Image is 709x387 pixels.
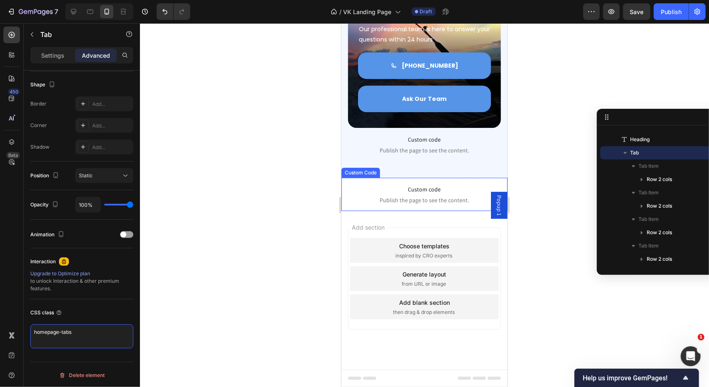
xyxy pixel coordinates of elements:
span: Static [79,172,93,179]
span: Tab [630,149,639,157]
div: Position [30,170,61,181]
div: Shape [30,79,57,91]
span: Row 2 cols [647,255,672,263]
input: Auto [76,197,101,212]
span: 1 [698,334,704,340]
button: Delete element [30,369,133,382]
div: Delete element [59,370,105,380]
p: Tab [40,29,111,39]
p: 7 [54,7,58,17]
span: / [340,7,342,16]
span: Tab Item [638,162,659,170]
iframe: Design area [341,23,508,387]
div: Opacity [30,199,60,211]
button: 7 [3,3,62,20]
span: Row 2 cols [647,202,672,210]
div: Publish [661,7,682,16]
span: Help us improve GemPages! [583,374,681,382]
button: Save [623,3,650,20]
div: Add... [92,144,131,151]
button: Show survey - Help us improve GemPages! [583,373,691,383]
div: Upgrade to Optimize plan [30,270,133,277]
p: Settings [41,51,64,60]
span: Heading [630,135,650,144]
span: Tab Item [638,242,659,250]
p: Advanced [82,51,110,60]
div: Corner [30,122,47,129]
div: Add... [92,100,131,108]
button: Publish [654,3,689,20]
button: Static [75,168,133,183]
iframe: Intercom live chat [681,346,701,366]
div: Interaction [30,258,56,265]
span: Save [630,8,644,15]
span: Draft [420,8,432,15]
div: CSS class [30,309,62,316]
div: Beta [6,152,20,159]
div: Border [30,100,47,108]
span: Row 2 cols [647,228,672,237]
span: VK Landing Page [343,7,392,16]
div: to unlock Interaction & other premium features. [30,270,133,292]
div: Add... [92,122,131,130]
div: 450 [8,88,20,95]
span: Tab Item [638,189,659,197]
div: Undo/Redo [157,3,190,20]
div: Shadow [30,143,49,151]
span: Row 2 cols [647,175,672,184]
div: Animation [30,229,66,240]
span: Tab Item [638,215,659,223]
